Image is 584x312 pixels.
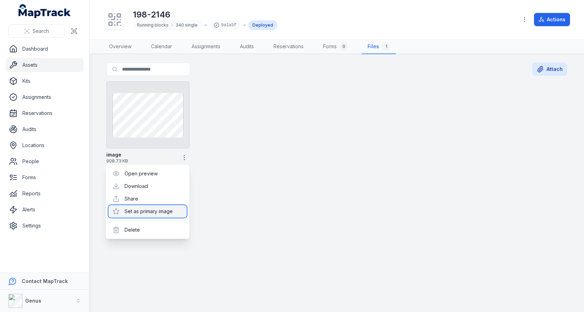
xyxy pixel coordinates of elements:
span: Running blocks [137,22,169,28]
a: Kits [6,74,84,88]
div: 1 [382,42,390,51]
button: Actions [534,13,570,26]
a: Dashboard [6,42,84,56]
div: Deployed [248,20,277,30]
a: Audits [234,39,259,54]
div: Open preview [108,167,187,180]
a: Reservations [268,39,309,54]
button: Attach [532,63,567,76]
a: Files1 [362,39,396,54]
a: Overview [104,39,137,54]
div: Share [108,193,187,205]
div: Set as primary image [108,205,187,218]
a: Assets [6,58,84,72]
h1: 198-2146 [133,9,277,20]
a: Assignments [186,39,226,54]
a: Assignments [6,90,84,104]
span: 908.73 KB [106,158,176,164]
a: Forms [6,170,84,184]
a: People [6,154,84,168]
div: 0 [340,42,348,51]
a: Forms0 [318,39,354,54]
a: Reports [6,187,84,201]
a: Calendar [145,39,178,54]
strong: Contact MapTrack [22,278,68,284]
a: Reservations [6,106,84,120]
span: 340 single [176,22,198,28]
a: Alerts [6,203,84,217]
span: Search [33,28,49,35]
div: Delete [108,224,187,236]
a: Audits [6,122,84,136]
strong: image [106,151,121,158]
a: Settings [6,219,84,233]
button: Search [8,24,65,38]
strong: Genus [25,298,41,304]
a: MapTrack [19,4,71,18]
div: ba1a5f [209,20,241,30]
a: Download [124,183,148,190]
a: Locations [6,138,84,152]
